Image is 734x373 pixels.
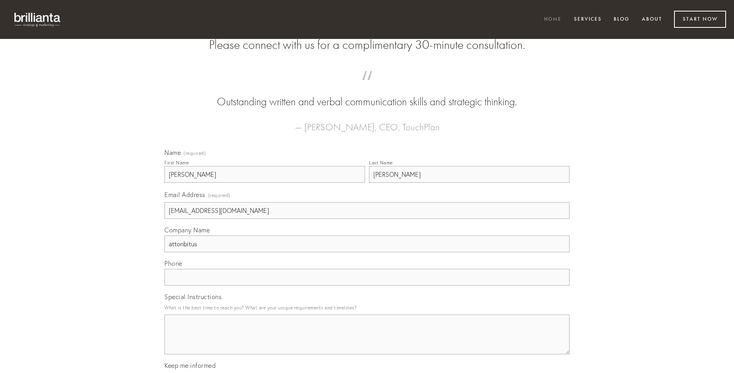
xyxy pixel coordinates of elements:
[164,149,181,157] span: Name
[569,13,607,26] a: Services
[164,361,216,369] span: Keep me informed
[539,13,567,26] a: Home
[369,160,393,166] div: Last Name
[177,79,557,110] blockquote: Outstanding written and verbal communication skills and strategic thinking.
[183,151,206,156] span: (required)
[208,190,230,201] span: (required)
[177,79,557,94] span: “
[164,293,222,301] span: Special Instructions
[164,302,570,313] p: What is the best time to reach you? What are your unique requirements and timelines?
[164,191,205,199] span: Email Address
[674,11,726,28] a: Start Now
[8,8,68,31] img: brillianta - research, strategy, marketing
[608,13,635,26] a: Blog
[177,110,557,135] figcaption: — [PERSON_NAME], CEO, TouchPlan
[164,37,570,52] h2: Please connect with us for a complimentary 30-minute consultation.
[164,226,210,234] span: Company Name
[637,13,667,26] a: About
[164,160,189,166] div: First Name
[164,259,182,267] span: Phone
